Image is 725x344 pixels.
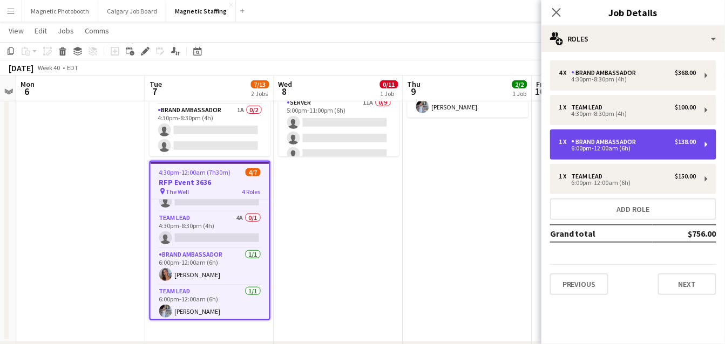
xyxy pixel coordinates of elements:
div: $150.00 [675,173,696,180]
div: 1 Job [381,90,398,98]
span: 10 [535,85,545,98]
div: Brand Ambassador [572,138,641,146]
app-job-card: 4:30pm-12:00am (7h30m) (Wed)4/7RFP Event 3636 The Well4 Roles![PERSON_NAME] Team Lead4A0/14:30pm-... [150,161,270,320]
div: Roles [541,26,725,52]
div: 1 Job [513,90,527,98]
span: Jobs [58,26,74,36]
div: 1 x [559,173,572,180]
span: 7 [148,85,162,98]
app-card-role: Brand Ambassador1A0/24:30pm-8:30pm (4h) [150,104,270,156]
td: Grand total [550,225,653,242]
div: 4 x [559,69,572,77]
div: 4:30pm-8:30pm (4h) [559,77,696,82]
button: Calgary Job Board [98,1,166,22]
app-card-role: Brand Ambassador1/16:00pm-12:00am (6h)[PERSON_NAME] [151,249,269,285]
td: $756.00 [653,225,716,242]
span: 4 Roles [242,188,261,196]
button: Magnetic Staffing [166,1,236,22]
span: Comms [85,26,109,36]
button: Add role [550,198,716,220]
span: The Well [166,188,189,196]
span: Fri [537,79,545,89]
div: 6:00pm-12:00am (6h) [559,146,696,151]
a: View [4,24,28,38]
span: 9 [406,85,421,98]
button: Previous [550,273,608,295]
span: Wed [279,79,293,89]
div: $100.00 [675,104,696,111]
span: View [9,26,24,36]
app-card-role: Team Lead1/16:00pm-12:00am (6h)[PERSON_NAME] [151,285,269,322]
button: Magnetic Photobooth [22,1,98,22]
button: Next [658,273,716,295]
div: Brand Ambassador [572,69,641,77]
span: 7/13 [251,80,269,88]
div: EDT [67,64,78,72]
app-card-role: Team Lead4A0/14:30pm-8:30pm (4h) [151,212,269,249]
span: Week 40 [36,64,63,72]
div: Team Lead [572,173,607,180]
span: 6 [19,85,35,98]
div: 1 x [559,104,572,111]
span: Edit [35,26,47,36]
span: 8 [277,85,293,98]
div: Team Lead [572,104,607,111]
div: $368.00 [675,69,696,77]
h3: Job Details [541,5,725,19]
div: 4:30pm-8:30pm (4h) [559,111,696,116]
a: Edit [30,24,51,38]
span: 2/2 [512,80,527,88]
span: 4:30pm-12:00am (7h30m) (Wed) [159,168,246,176]
a: Comms [80,24,113,38]
div: [DATE] [9,63,33,73]
div: 2 Jobs [252,90,269,98]
span: Tue [150,79,162,89]
h3: RFP Event 3636 [151,177,269,187]
span: Thu [408,79,421,89]
a: Jobs [53,24,78,38]
span: 4/7 [246,168,261,176]
span: 0/11 [380,80,398,88]
span: Mon [21,79,35,89]
div: 6:00pm-12:00am (6h) [559,180,696,185]
div: $138.00 [675,138,696,146]
div: 1 x [559,138,572,146]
